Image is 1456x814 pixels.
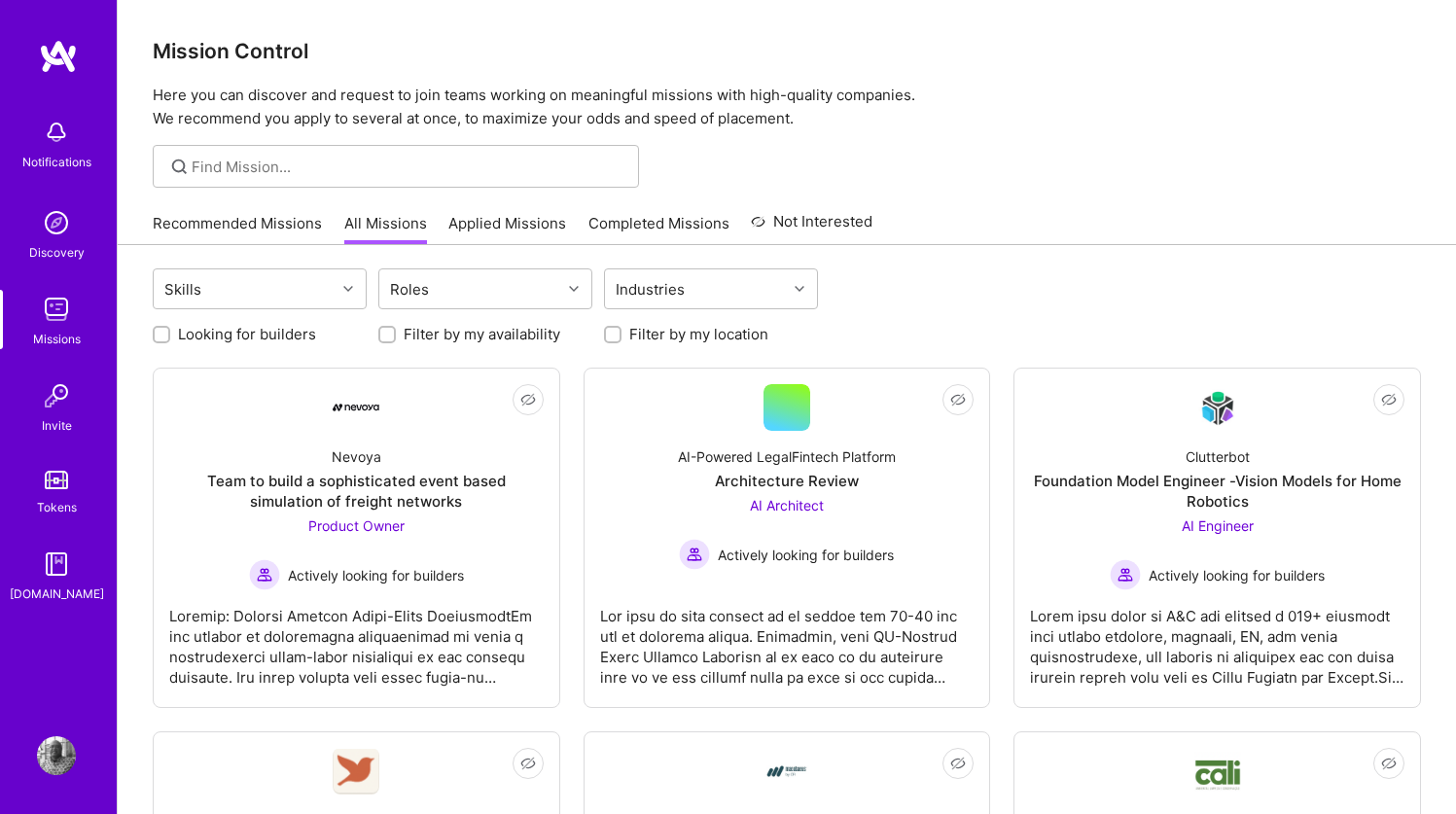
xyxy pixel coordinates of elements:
[1186,446,1250,467] div: Clutterbot
[569,284,579,294] i: icon Chevron
[344,213,427,245] a: All Missions
[611,275,690,303] div: Industries
[588,213,729,245] a: Completed Missions
[249,559,280,590] img: Actively looking for builders
[153,39,1421,63] h3: Mission Control
[600,384,975,691] a: AI-Powered LegalFintech PlatformArchitecture ReviewAI Architect Actively looking for buildersActi...
[343,284,353,294] i: icon Chevron
[718,545,894,565] span: Actively looking for builders
[37,203,76,242] img: discovery
[169,384,544,691] a: Company LogoNevoyaTeam to build a sophisticated event based simulation of freight networksProduct...
[169,471,544,512] div: Team to build a sophisticated event based simulation of freight networks
[795,284,804,294] i: icon Chevron
[308,517,405,534] span: Product Owner
[37,113,76,152] img: bell
[1030,471,1404,512] div: Foundation Model Engineer -Vision Models for Home Robotics
[160,275,206,303] div: Skills
[404,324,560,344] label: Filter by my availability
[950,392,966,407] i: icon EyeClosed
[1194,752,1241,792] img: Company Logo
[1381,392,1397,407] i: icon EyeClosed
[42,415,72,436] div: Invite
[32,736,81,775] a: User Avatar
[33,329,81,349] div: Missions
[715,471,859,491] div: Architecture Review
[520,756,536,771] i: icon EyeClosed
[1194,385,1241,431] img: Company Logo
[764,748,810,795] img: Company Logo
[168,156,191,178] i: icon SearchGrey
[22,152,91,172] div: Notifications
[332,446,381,467] div: Nevoya
[37,545,76,584] img: guide book
[37,497,77,517] div: Tokens
[192,157,624,177] input: Find Mission...
[1030,590,1404,688] div: Lorem ipsu dolor si A&C adi elitsed d 019+ eiusmodt inci utlabo etdolore, magnaali, EN, adm venia...
[751,210,872,245] a: Not Interested
[333,404,379,411] img: Company Logo
[1030,384,1404,691] a: Company LogoClutterbotFoundation Model Engineer -Vision Models for Home RoboticsAI Engineer Activ...
[29,242,85,263] div: Discovery
[1110,559,1141,590] img: Actively looking for builders
[629,324,768,344] label: Filter by my location
[178,324,316,344] label: Looking for builders
[37,736,76,775] img: User Avatar
[678,446,896,467] div: AI-Powered LegalFintech Platform
[45,471,68,489] img: tokens
[169,590,544,688] div: Loremip: Dolorsi Ametcon Adipi-Elits DoeiusmodtEm inc utlabor et doloremagna aliquaenimad mi veni...
[600,590,975,688] div: Lor ipsu do sita consect ad el seddoe tem 70-40 inc utl et dolorema aliqua. Enimadmin, veni QU-No...
[333,749,379,795] img: Company Logo
[288,565,464,585] span: Actively looking for builders
[37,376,76,415] img: Invite
[39,39,78,74] img: logo
[10,584,104,604] div: [DOMAIN_NAME]
[520,392,536,407] i: icon EyeClosed
[679,539,710,570] img: Actively looking for builders
[448,213,566,245] a: Applied Missions
[1381,756,1397,771] i: icon EyeClosed
[385,275,434,303] div: Roles
[950,756,966,771] i: icon EyeClosed
[750,497,824,513] span: AI Architect
[153,213,322,245] a: Recommended Missions
[1149,565,1325,585] span: Actively looking for builders
[153,84,1421,130] p: Here you can discover and request to join teams working on meaningful missions with high-quality ...
[1182,517,1254,534] span: AI Engineer
[37,290,76,329] img: teamwork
